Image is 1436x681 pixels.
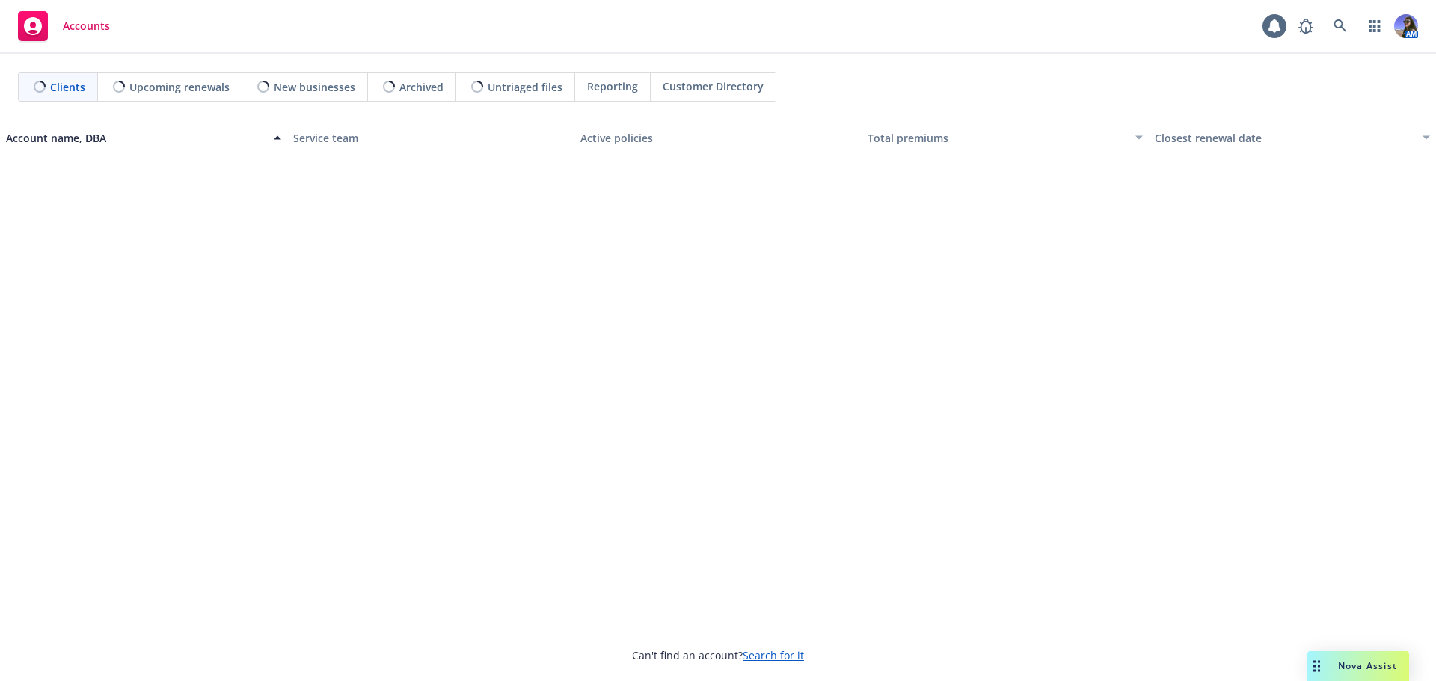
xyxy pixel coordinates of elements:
[580,130,856,146] div: Active policies
[50,79,85,95] span: Clients
[868,130,1126,146] div: Total premiums
[6,130,265,146] div: Account name, DBA
[663,78,764,94] span: Customer Directory
[1149,120,1436,155] button: Closest renewal date
[574,120,862,155] button: Active policies
[488,79,562,95] span: Untriaged files
[399,79,444,95] span: Archived
[1307,651,1326,681] div: Drag to move
[287,120,574,155] button: Service team
[1394,14,1418,38] img: photo
[274,79,355,95] span: New businesses
[587,78,638,94] span: Reporting
[632,647,804,663] span: Can't find an account?
[129,79,230,95] span: Upcoming renewals
[12,5,116,47] a: Accounts
[1307,651,1409,681] button: Nova Assist
[1325,11,1355,41] a: Search
[1360,11,1390,41] a: Switch app
[743,648,804,662] a: Search for it
[1155,130,1414,146] div: Closest renewal date
[1291,11,1321,41] a: Report a Bug
[293,130,568,146] div: Service team
[1338,659,1397,672] span: Nova Assist
[63,20,110,32] span: Accounts
[862,120,1149,155] button: Total premiums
